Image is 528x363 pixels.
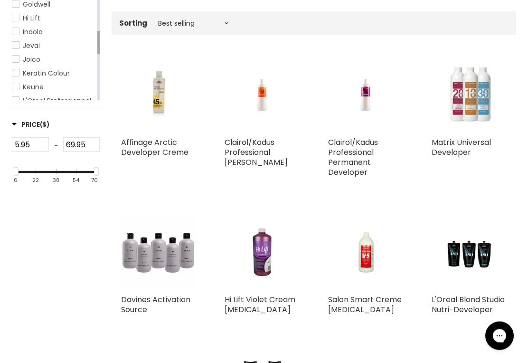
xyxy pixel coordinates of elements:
[49,138,63,155] div: -
[12,120,50,130] span: Price
[432,58,507,133] a: Matrix Universal Developer
[12,55,95,65] a: Joico
[40,120,50,130] span: ($)
[12,68,95,79] a: Keratin Colour
[121,58,196,133] a: Affinage Arctic Developer Creme
[225,137,288,168] a: Clairol/Kadus Professional [PERSON_NAME]
[432,215,507,290] a: L'Oreal Blond Studio Nutri-Developer
[328,295,402,315] a: Salon Smart Creme [MEDICAL_DATA]
[23,28,43,37] span: Indola
[444,215,494,290] img: L'Oreal Blond Studio Nutri-Developer
[225,58,300,133] a: Clairol/Kadus Professional Demi Developer
[12,41,95,51] a: Jeval
[121,215,196,290] img: Davines Activation Source
[237,215,287,290] img: Hi Lift Violet Cream Peroxide
[436,58,502,133] img: Matrix Universal Developer
[12,138,49,152] input: Min Price
[53,178,59,184] div: 38
[63,138,100,152] input: Max Price
[23,96,91,106] span: L'Oreal Professionnel
[12,120,50,130] h3: Price($)
[121,295,190,315] a: Davines Activation Source
[23,14,40,23] span: Hi Lift
[23,83,44,92] span: Keune
[328,137,378,178] a: Clairol/Kadus Professional Permanent Developer
[12,82,95,93] a: Keune
[121,137,189,158] a: Affinage Arctic Developer Creme
[133,58,183,133] img: Affinage Arctic Developer Creme
[481,318,519,353] iframe: Gorgias live chat messenger
[73,178,79,184] div: 54
[14,178,18,184] div: 6
[23,69,70,78] span: Keratin Colour
[328,215,403,290] a: Salon Smart Creme Peroxide
[32,178,39,184] div: 22
[119,19,147,28] label: Sorting
[237,58,287,133] img: Clairol/Kadus Professional Demi Developer
[12,13,95,24] a: Hi Lift
[328,58,403,133] a: Clairol/Kadus Professional Permanent Developer
[432,295,505,315] a: L'Oreal Blond Studio Nutri-Developer
[12,96,95,106] a: L'Oreal Professionnel
[23,55,40,65] span: Joico
[432,137,491,158] a: Matrix Universal Developer
[225,295,295,315] a: Hi Lift Violet Cream [MEDICAL_DATA]
[341,215,391,290] img: Salon Smart Creme Peroxide
[341,58,391,133] img: Clairol/Kadus Professional Permanent Developer
[91,178,98,184] div: 70
[23,41,40,51] span: Jeval
[225,215,300,290] a: Hi Lift Violet Cream Peroxide
[12,27,95,38] a: Indola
